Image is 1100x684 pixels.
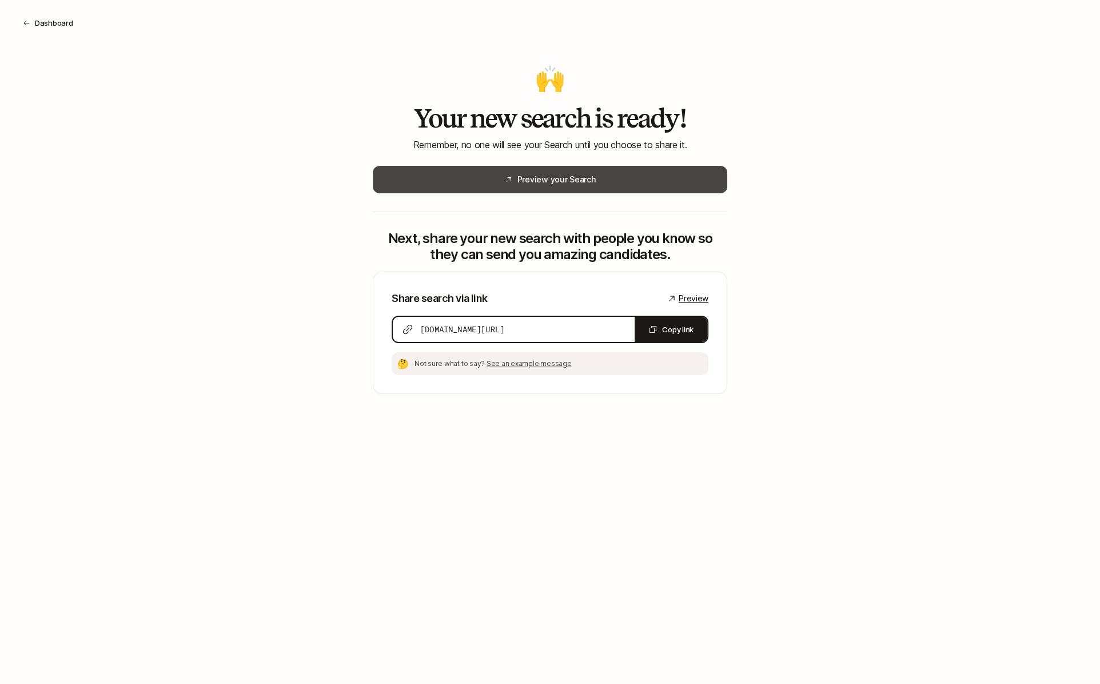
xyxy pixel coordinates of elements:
span: [DOMAIN_NAME][URL] [420,324,504,335]
button: Copy link [635,317,707,342]
span: See an example message [487,359,572,368]
a: Preview [667,292,708,305]
p: Share search via link [392,291,488,307]
span: Preview [679,292,708,305]
div: 🤔 [396,357,410,371]
button: Dashboard [14,13,82,33]
button: Preview your Search [373,166,727,193]
p: Remember, no one will see your Search until you choose to share it. [373,137,727,152]
p: 🙌 [373,66,727,90]
p: Next, share your new search with people you know so they can send you amazing candidates. [373,230,727,263]
h2: Your new search is ready! [373,104,727,133]
p: Not sure what to say? [415,359,704,369]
